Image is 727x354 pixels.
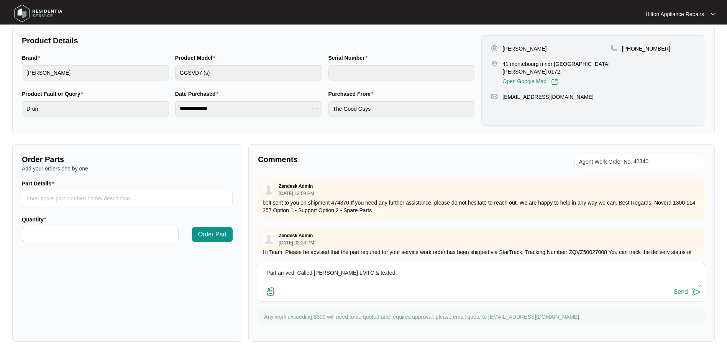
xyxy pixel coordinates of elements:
[711,12,716,16] img: dropdown arrow
[262,267,701,287] textarea: Part arrived. Called [PERSON_NAME] LMTC & texted
[11,2,65,25] img: residentia service logo
[491,45,498,52] img: user-pin
[502,60,610,75] p: 41 montebourg mndr [GEOGRAPHIC_DATA][PERSON_NAME] 6172,
[192,227,233,242] button: Order Part
[22,101,169,116] input: Product Fault or Query
[22,180,57,187] label: Part Details
[502,79,558,85] a: Open Google Map
[279,191,314,196] p: [DATE] 12:58 PM
[328,101,476,116] input: Purchased From
[328,90,377,98] label: Purchased From
[263,248,701,271] p: Hi Team, Please be advised that the part required for your service work order has been shipped vi...
[279,241,314,245] p: [DATE] 02:28 PM
[22,54,43,62] label: Brand
[175,90,222,98] label: Date Purchased
[279,233,313,239] p: Zendesk Admin
[622,45,670,52] p: [PHONE_NUMBER]
[22,65,169,80] input: Brand
[633,157,701,166] input: Add Agent Work Order No.
[22,191,233,206] input: Part Details
[22,227,178,242] input: Quantity
[22,90,86,98] label: Product Fault or Query
[645,10,704,18] p: Hilton Appliance Repairs
[180,105,311,113] input: Date Purchased
[579,157,632,166] span: Agent Work Order No.
[692,287,701,297] img: send-icon.svg
[502,45,546,52] p: [PERSON_NAME]
[264,313,701,321] p: Any work exceeding $300 will need to be quoted and requires approval, please email quote to [EMAI...
[491,60,498,67] img: map-pin
[258,154,476,165] p: Comments
[674,288,688,295] div: Send
[279,183,313,189] p: Zendesk Admin
[491,93,498,100] img: map-pin
[22,216,49,223] label: Quantity
[198,230,227,239] span: Order Part
[266,287,275,296] img: file-attachment-doc.svg
[610,45,617,52] img: map-pin
[263,184,274,195] img: user.svg
[175,54,218,62] label: Product Model
[175,65,322,80] input: Product Model
[328,54,371,62] label: Serial Number
[551,79,558,85] img: Link-External
[263,233,274,244] img: user.svg
[674,287,701,297] button: Send
[22,165,233,172] p: Add your orders one by one
[263,199,701,214] p: belt sent to you on shipment 474370 If you need any further assistance, please do not hesitate to...
[328,65,476,80] input: Serial Number
[502,93,593,101] p: [EMAIL_ADDRESS][DOMAIN_NAME]
[22,154,233,165] p: Order Parts
[22,35,475,46] p: Product Details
